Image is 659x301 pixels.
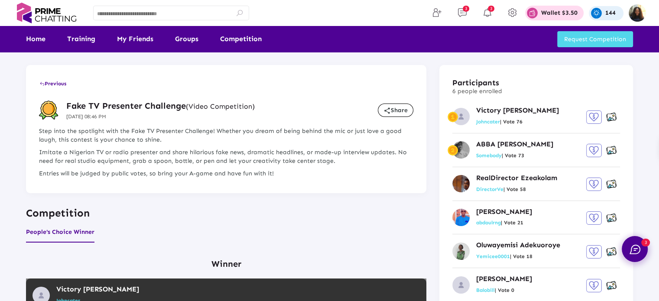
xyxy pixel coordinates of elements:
p: Victory [PERSON_NAME] [56,285,139,294]
a: Groups [175,26,198,52]
p: Oluwayemisi Adekuoroye [476,241,560,250]
img: 685006c58bec4b43fe5a292f_1751881247454.png [452,243,470,260]
p: Step into the spotlight with the Fake TV Presenter Challenge! Whether you dream of being behind t... [39,127,413,144]
p: Victory [PERSON_NAME] [476,106,559,115]
img: competition-badge.svg [39,100,58,120]
p: [PERSON_NAME] [476,207,532,217]
p: RealDirector Ezeakolam [476,174,557,183]
em: | Vote 18 [510,253,532,259]
p: ABBA [PERSON_NAME] [476,140,553,149]
button: Request Competition [557,31,633,47]
a: Training [67,26,95,52]
em: | Vote 58 [503,186,526,192]
img: logo [13,3,80,23]
button: Share [378,104,413,117]
img: winner-one-badge.svg [448,112,458,122]
span: DirectorVe [476,186,526,192]
button: People's Choice Winner [26,226,94,243]
p: [DATE] 08:46 PM [66,113,255,120]
mat-icon: share [383,107,391,114]
p: 6 people enrolled [452,88,502,95]
a: Competition [220,26,262,52]
img: no_profile_image.svg [452,276,470,294]
p: [PERSON_NAME] [476,275,532,284]
button: Previous [39,76,67,91]
h3: Fake TV Presenter Challenge [66,100,255,111]
p: 144 [605,10,616,16]
button: 3 [622,236,648,262]
span: 3 [641,239,650,246]
img: winner-second-badge.svg [448,145,458,155]
span: Share [383,107,408,114]
p: Imitate a Nigerian TV or radio presenter and share hilarious fake news, dramatic headlines, or ma... [39,148,413,165]
em: | Vote 21 [501,220,523,226]
span: Yemicee0001 [476,253,532,259]
img: img [629,4,646,22]
p: Entries will be judged by public votes, so bring your A-game and have fun with it! [39,169,413,178]
img: 685ac97471744e6fe051d443_1755610091860.png [452,209,470,226]
span: Previous [39,81,66,87]
a: Home [26,26,45,52]
img: 68701a5c75df9738c07e6f78_1754260010868.png [452,141,470,159]
span: Balobili [476,287,514,293]
span: Request Competition [564,36,626,43]
a: My Friends [117,26,153,52]
em: | Vote 0 [495,287,514,293]
img: ad2Ew094.png [452,175,470,192]
span: abdoulrng [476,220,523,226]
em: | Vote 73 [502,152,524,159]
small: (Video Competition) [186,102,255,110]
span: 3 [463,6,469,12]
span: Johncater [476,119,523,125]
span: 3 [488,6,494,12]
img: no_profile_image.svg [452,108,470,125]
p: Wallet $3.50 [541,10,578,16]
span: Somebody [476,152,524,159]
img: chat.svg [630,245,640,254]
h3: Participants [452,78,502,88]
em: | Vote 76 [500,119,523,125]
p: Competition [26,206,426,220]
